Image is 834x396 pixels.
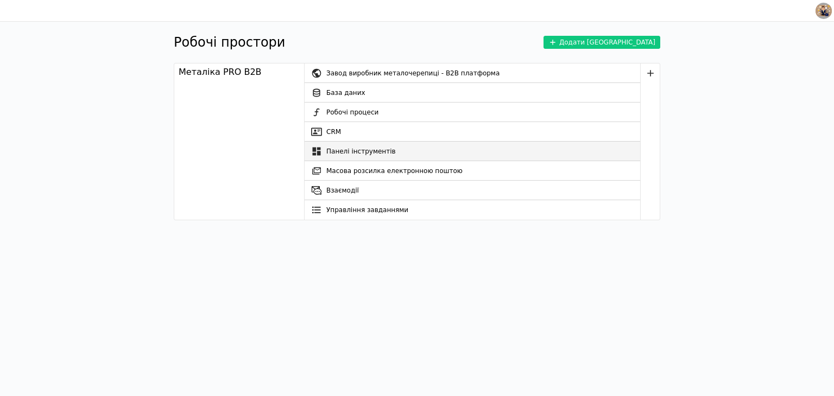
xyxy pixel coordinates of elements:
[326,187,359,194] font: Взаємодії
[544,36,660,49] button: Додати [GEOGRAPHIC_DATA]
[305,181,640,200] a: Взаємодії
[326,167,463,175] font: Масова розсилка електронною поштою
[179,67,262,77] font: Металіка PRO B2B
[305,161,640,181] a: Масова розсилка електронною поштою
[326,206,408,214] font: Управління завданнями
[174,35,285,50] font: Робочі простори
[305,122,640,142] a: CRM
[816,5,832,16] img: 1758274860868-menedger1-700x473.jpg
[559,39,655,46] font: Додати [GEOGRAPHIC_DATA]
[305,63,640,83] a: Завод виробник металочерепиці - B2B платформа
[305,200,640,220] a: Управління завданнями
[326,108,378,116] font: Робочі процеси
[326,69,500,77] font: Завод виробник металочерепиці - B2B платформа
[326,89,365,97] font: База даних
[305,142,640,161] a: Панелі інструментів
[326,148,396,155] font: Панелі інструментів
[305,83,640,103] a: База даних
[305,103,640,122] a: Робочі процеси
[326,128,341,136] font: CRM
